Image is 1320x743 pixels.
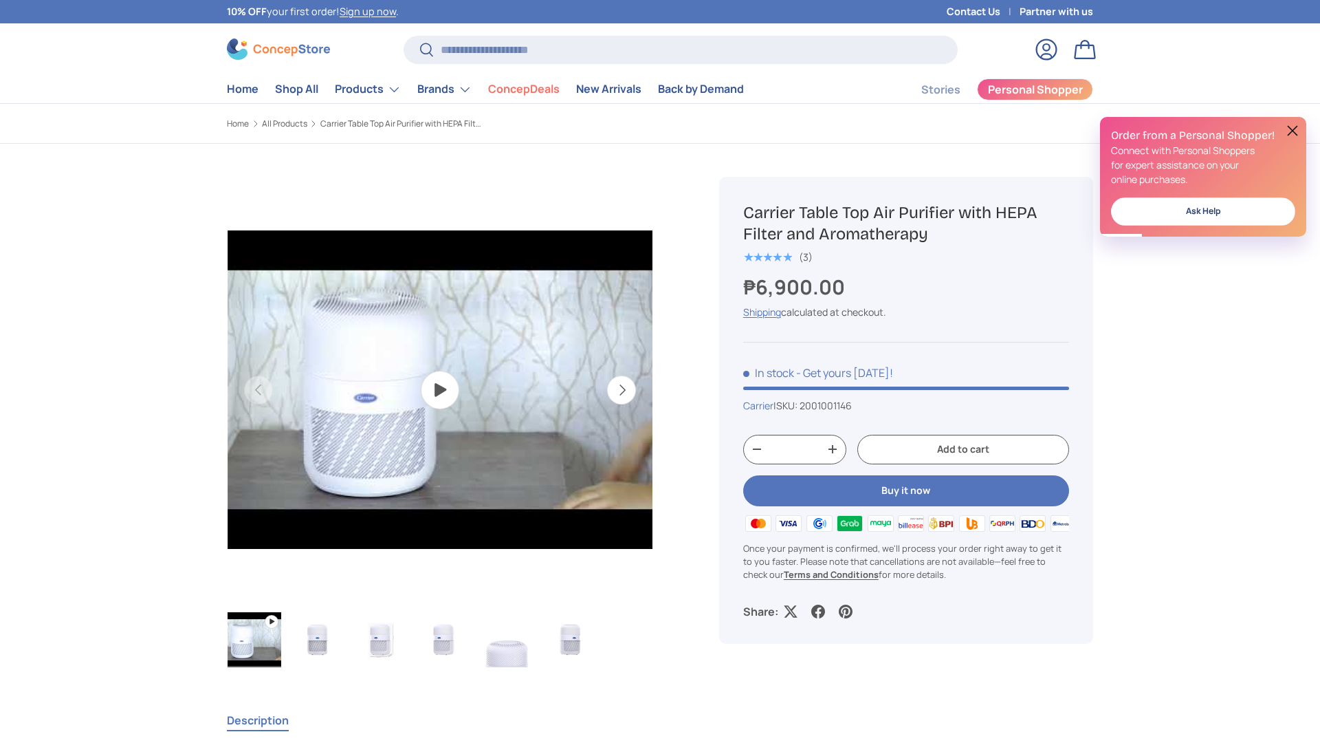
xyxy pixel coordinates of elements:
[228,177,652,603] img: carrier-table-top-air-purifier-with-hepa-filter-and-aromatherapy-youtube-video-concepstore
[743,305,781,319] a: Shipping
[796,365,893,380] p: - Get yours [DATE]!
[1048,513,1079,534] img: metrobank
[227,118,686,130] nav: Breadcrumbs
[743,248,813,263] a: 5.0 out of 5.0 stars (3)
[947,4,1020,19] a: Contact Us
[799,252,813,262] div: (3)
[857,435,1069,464] button: Add to cart
[865,513,895,534] img: maya
[896,513,926,534] img: billease
[804,513,835,534] img: gcash
[1111,197,1295,226] a: Ask Help
[773,399,852,412] span: |
[488,76,560,103] a: ConcepDeals
[784,568,879,581] a: Terms and Conditions
[291,612,344,667] img: Carrier Table Top Air Purifier with HEPA Filter and Aromatherapy
[227,704,289,736] button: Description
[228,612,281,667] img: carrier-table-top-air-purifier-with-hepa-filter-and-aromatherapy-youtube-video-concepstore
[743,250,792,264] span: ★★★★★
[340,5,396,18] a: Sign up now
[888,76,1093,103] nav: Secondary
[956,513,987,534] img: ubp
[227,5,267,18] strong: 10% OFF
[988,84,1083,95] span: Personal Shopper
[743,603,778,620] p: Share:
[743,305,1069,319] div: calculated at checkout.
[921,76,960,103] a: Stories
[743,513,773,534] img: master
[743,365,794,380] span: In stock
[977,78,1093,100] a: Personal Shopper
[227,39,330,60] img: ConcepStore
[481,612,534,667] img: Carrier Table Top Air Purifier with HEPA Filter and Aromatherapy
[417,612,471,667] img: Carrier Table Top Air Purifier with HEPA Filter and Aromatherapy
[835,513,865,534] img: grabpay
[227,4,399,19] p: your first order! .
[275,76,318,103] a: Shop All
[1017,513,1048,534] img: bdo
[800,399,852,412] span: 2001001146
[776,399,797,412] span: SKU:
[1020,4,1093,19] a: Partner with us
[1111,143,1295,186] p: Connect with Personal Shoppers for expert assistance on your online purchases.
[409,76,480,103] summary: Brands
[354,612,408,667] img: Carrier Table Top Air Purifier with HEPA Filter and Aromatherapy
[743,273,848,301] strong: ₱6,900.00
[926,513,956,534] img: bpi
[1111,128,1295,143] h2: Order from a Personal Shopper!
[227,177,653,671] media-gallery: Gallery Viewer
[987,513,1017,534] img: qrph
[743,475,1069,506] button: Buy it now
[576,76,641,103] a: New Arrivals
[773,513,804,534] img: visa
[227,76,258,103] a: Home
[227,120,249,128] a: Home
[227,76,744,103] nav: Primary
[417,76,472,103] a: Brands
[335,76,401,103] a: Products
[743,542,1069,582] p: Once your payment is confirmed, we'll process your order right away to get it to you faster. Plea...
[327,76,409,103] summary: Products
[743,399,773,412] a: Carrier
[320,120,485,128] a: Carrier Table Top Air Purifier with HEPA Filter and Aromatherapy
[658,76,744,103] a: Back by Demand
[262,120,307,128] a: All Products
[743,202,1069,245] h1: Carrier Table Top Air Purifier with HEPA Filter and Aromatherapy
[743,251,792,263] div: 5.0 out of 5.0 stars
[544,612,597,667] img: Carrier Table Top Air Purifier with HEPA Filter and Aromatherapy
